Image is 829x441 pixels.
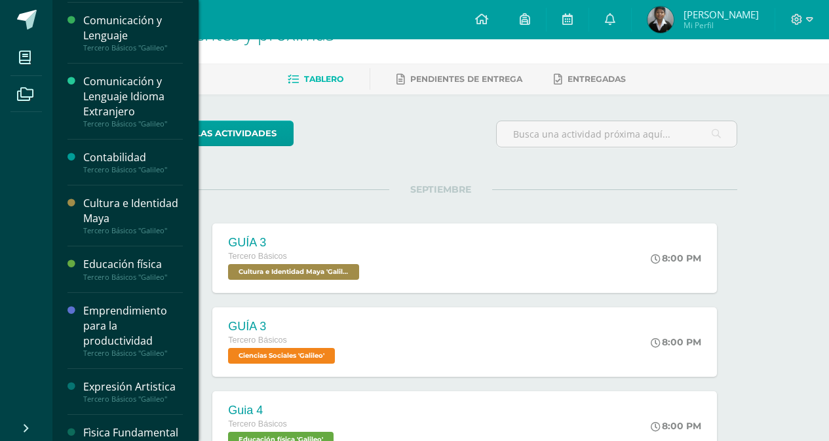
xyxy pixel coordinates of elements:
[288,69,343,90] a: Tablero
[83,425,183,440] div: Fìsica Fundamental
[651,420,701,432] div: 8:00 PM
[83,349,183,358] div: Tercero Básicos "Galileo"
[228,320,338,334] div: GUÍA 3
[651,252,701,264] div: 8:00 PM
[228,404,337,417] div: Guia 4
[83,303,183,358] a: Emprendimiento para la productividadTercero Básicos "Galileo"
[144,121,294,146] a: todas las Actividades
[83,196,183,226] div: Cultura e Identidad Maya
[83,150,183,174] a: ContabilidadTercero Básicos "Galileo"
[554,69,626,90] a: Entregadas
[228,236,362,250] div: GUÍA 3
[83,196,183,235] a: Cultura e Identidad MayaTercero Básicos "Galileo"
[684,8,759,21] span: [PERSON_NAME]
[83,165,183,174] div: Tercero Básicos "Galileo"
[228,264,359,280] span: Cultura e Identidad Maya 'Galileo'
[228,348,335,364] span: Ciencias Sociales 'Galileo'
[684,20,759,31] span: Mi Perfil
[410,74,522,84] span: Pendientes de entrega
[647,7,674,33] img: fd1abd5d286b61c40c9e5ccba9322085.png
[396,69,522,90] a: Pendientes de entrega
[568,74,626,84] span: Entregadas
[83,303,183,349] div: Emprendimiento para la productividad
[83,379,183,404] a: Expresión ArtisticaTercero Básicos "Galileo"
[389,183,492,195] span: SEPTIEMBRE
[228,252,287,261] span: Tercero Básicos
[497,121,737,147] input: Busca una actividad próxima aquí...
[83,74,183,128] a: Comunicación y Lenguaje Idioma ExtranjeroTercero Básicos "Galileo"
[83,257,183,281] a: Educación físicaTercero Básicos "Galileo"
[228,419,287,429] span: Tercero Básicos
[83,226,183,235] div: Tercero Básicos "Galileo"
[83,379,183,394] div: Expresión Artistica
[83,150,183,165] div: Contabilidad
[83,13,183,52] a: Comunicación y LenguajeTercero Básicos "Galileo"
[83,13,183,43] div: Comunicación y Lenguaje
[83,257,183,272] div: Educación física
[651,336,701,348] div: 8:00 PM
[83,394,183,404] div: Tercero Básicos "Galileo"
[83,74,183,119] div: Comunicación y Lenguaje Idioma Extranjero
[83,273,183,282] div: Tercero Básicos "Galileo"
[228,336,287,345] span: Tercero Básicos
[83,119,183,128] div: Tercero Básicos "Galileo"
[304,74,343,84] span: Tablero
[83,43,183,52] div: Tercero Básicos "Galileo"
